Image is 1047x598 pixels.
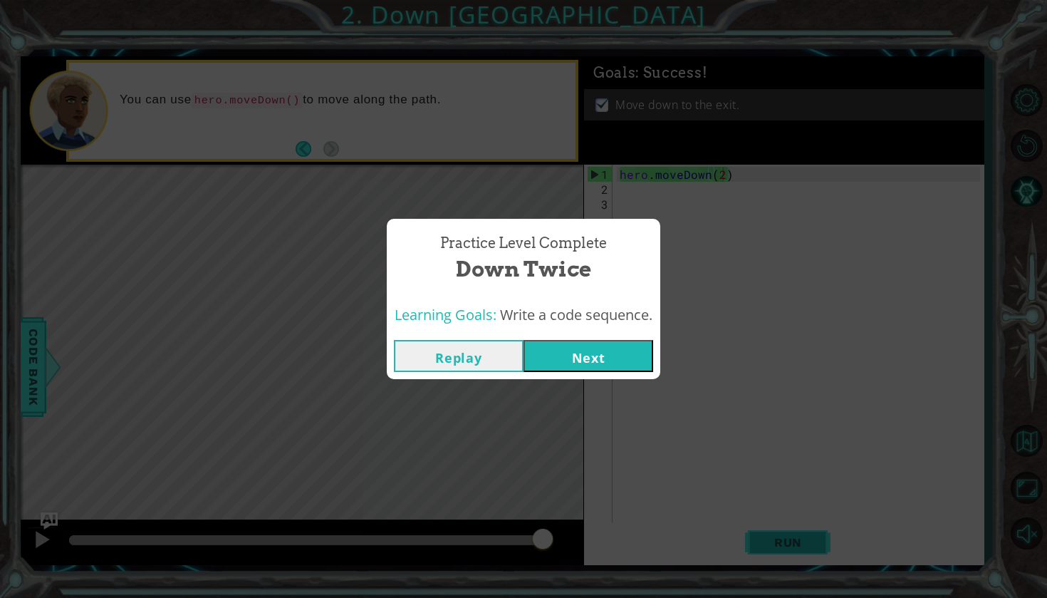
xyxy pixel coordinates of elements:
[456,254,591,284] span: Down Twice
[500,305,652,324] span: Write a code sequence.
[523,340,653,372] button: Next
[440,233,607,254] span: Practice Level Complete
[394,340,523,372] button: Replay
[395,305,496,324] span: Learning Goals:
